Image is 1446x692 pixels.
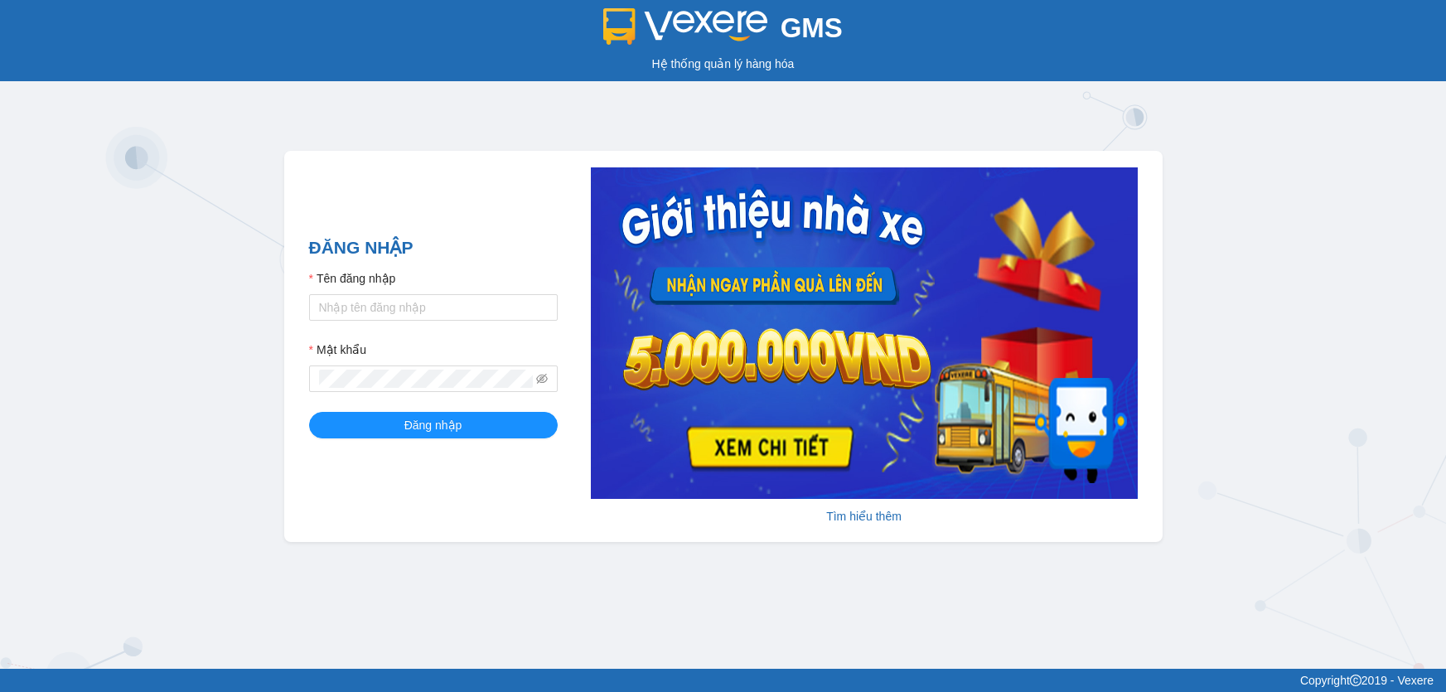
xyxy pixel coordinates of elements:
[404,416,462,434] span: Đăng nhập
[309,269,394,288] label: Tên đăng nhập
[1352,675,1364,686] span: copyright
[12,671,1434,690] div: Copyright 2019 - Vexere
[319,370,533,388] input: Mật khẩu
[603,25,843,38] a: GMS
[309,412,558,438] button: Đăng nhập
[781,12,843,43] span: GMS
[309,341,366,359] label: Mật khẩu
[591,507,1138,525] div: Tìm hiểu thêm
[536,373,548,385] span: eye-invisible
[309,234,558,261] h2: ĐĂNG NHẬP
[4,55,1442,73] div: Hệ thống quản lý hàng hóa
[309,294,558,321] input: Tên đăng nhập
[591,167,1138,499] img: banner-0
[603,8,767,45] img: logo 2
